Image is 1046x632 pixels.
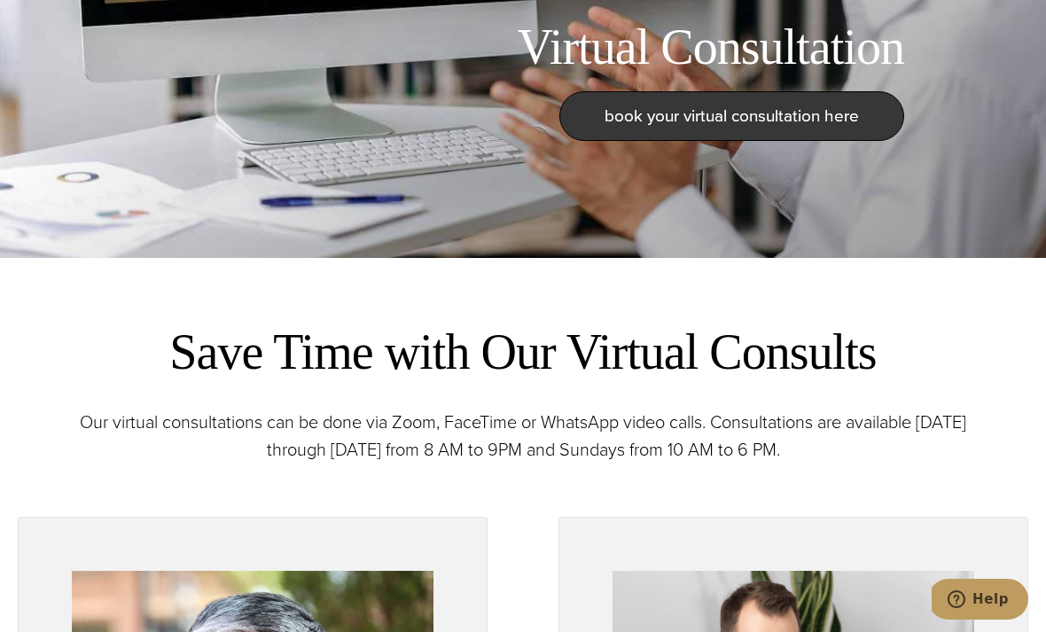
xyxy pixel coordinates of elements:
p: Our virtual consultations can be done via Zoom, FaceTime or WhatsApp video calls. Consultations a... [71,409,975,464]
iframe: Opens a widget where you can chat to one of our agents [932,579,1028,623]
h2: Save Time with Our Virtual Consults [71,320,975,384]
h1: Virtual Consultation [518,18,904,77]
span: book your virtual consultation here [605,103,859,129]
a: book your virtual consultation here [559,91,904,141]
